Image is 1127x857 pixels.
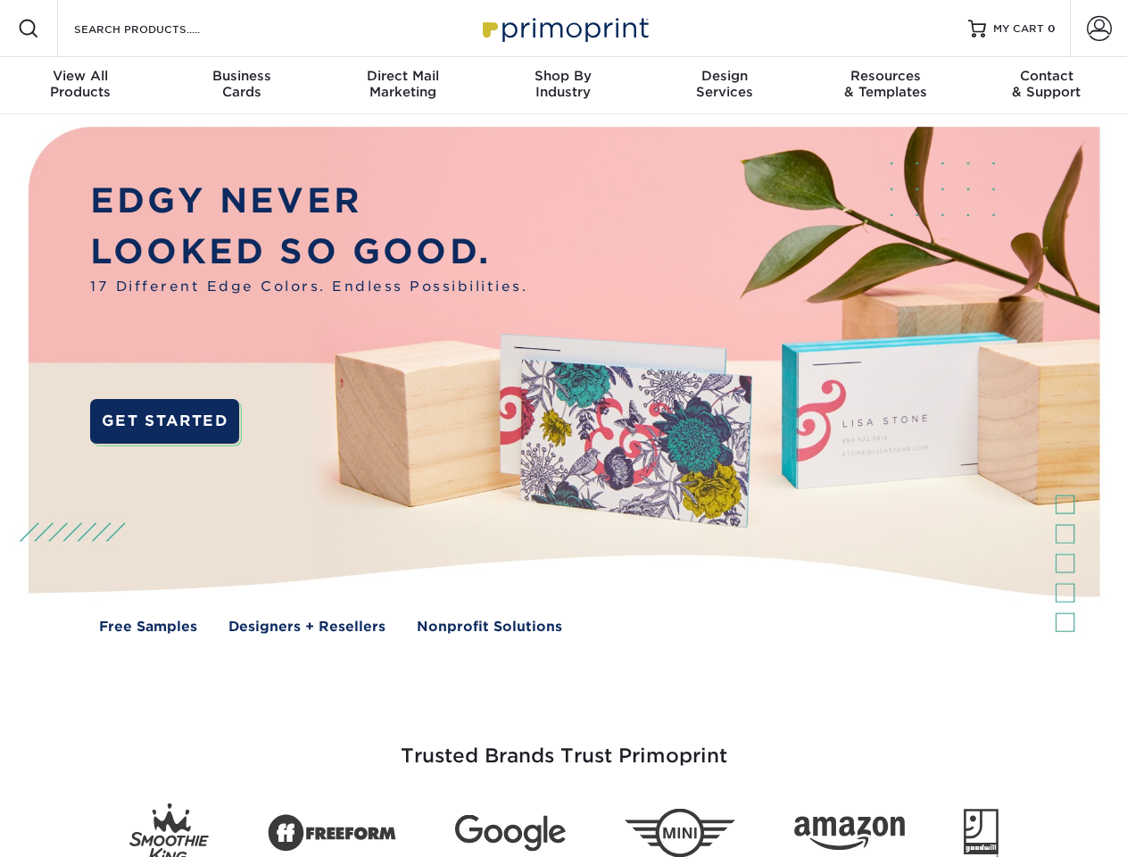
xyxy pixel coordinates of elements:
input: SEARCH PRODUCTS..... [72,18,246,39]
span: Shop By [483,68,643,84]
div: Industry [483,68,643,100]
a: Resources& Templates [805,57,965,114]
a: Direct MailMarketing [322,57,483,114]
p: LOOKED SO GOOD. [90,227,527,278]
span: Business [161,68,321,84]
span: Direct Mail [322,68,483,84]
a: Free Samples [99,617,197,637]
span: 17 Different Edge Colors. Endless Possibilities. [90,277,527,297]
div: Services [644,68,805,100]
a: Designers + Resellers [228,617,385,637]
div: & Templates [805,68,965,100]
span: MY CART [993,21,1044,37]
a: Nonprofit Solutions [417,617,562,637]
img: Primoprint [475,9,653,47]
a: BusinessCards [161,57,321,114]
p: EDGY NEVER [90,176,527,227]
a: DesignServices [644,57,805,114]
img: Google [455,815,566,852]
span: Design [644,68,805,84]
div: & Support [966,68,1127,100]
span: 0 [1048,22,1056,35]
a: GET STARTED [90,399,239,444]
h3: Trusted Brands Trust Primoprint [42,702,1086,789]
span: Contact [966,68,1127,84]
div: Marketing [322,68,483,100]
a: Contact& Support [966,57,1127,114]
img: Amazon [794,817,905,851]
a: Shop ByIndustry [483,57,643,114]
div: Cards [161,68,321,100]
span: Resources [805,68,965,84]
img: Goodwill [964,809,999,857]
